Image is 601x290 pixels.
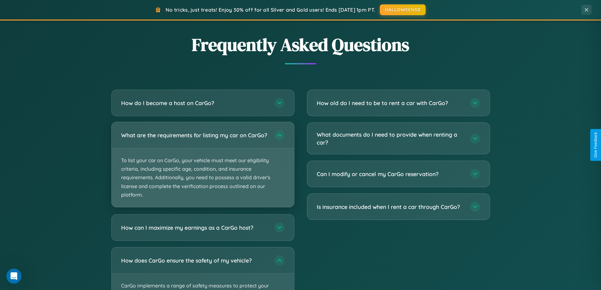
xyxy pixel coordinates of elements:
h3: How can I maximize my earnings as a CarGo host? [121,224,268,232]
span: No tricks, just treats! Enjoy 30% off for all Silver and Gold users! Ends [DATE] 1pm PT. [166,7,375,13]
p: To list your car on CarGo, your vehicle must meet our eligibility criteria, including specific ag... [112,148,294,207]
h2: Frequently Asked Questions [111,33,490,57]
h3: How old do I need to be to rent a car with CarGo? [317,99,464,107]
h3: Is insurance included when I rent a car through CarGo? [317,203,464,211]
h3: What documents do I need to provide when renting a car? [317,131,464,146]
h3: How does CarGo ensure the safety of my vehicle? [121,257,268,264]
button: HALLOWEEN30 [380,4,426,15]
div: Give Feedback [593,132,598,158]
h3: How do I become a host on CarGo? [121,99,268,107]
h3: Can I modify or cancel my CarGo reservation? [317,170,464,178]
iframe: Intercom live chat [6,269,21,284]
h3: What are the requirements for listing my car on CarGo? [121,131,268,139]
